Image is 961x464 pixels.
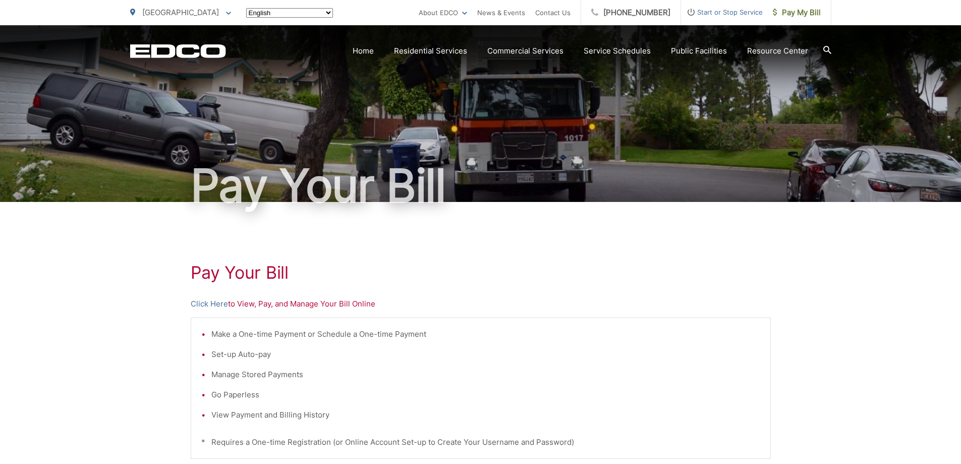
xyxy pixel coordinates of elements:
[477,7,525,19] a: News & Events
[211,409,760,421] li: View Payment and Billing History
[142,8,219,17] span: [GEOGRAPHIC_DATA]
[191,298,771,310] p: to View, Pay, and Manage Your Bill Online
[191,298,228,310] a: Click Here
[130,161,831,211] h1: Pay Your Bill
[487,45,563,57] a: Commercial Services
[353,45,374,57] a: Home
[773,7,821,19] span: Pay My Bill
[201,436,760,448] p: * Requires a One-time Registration (or Online Account Set-up to Create Your Username and Password)
[211,348,760,360] li: Set-up Auto-pay
[211,389,760,401] li: Go Paperless
[211,369,760,381] li: Manage Stored Payments
[211,328,760,340] li: Make a One-time Payment or Schedule a One-time Payment
[394,45,467,57] a: Residential Services
[671,45,727,57] a: Public Facilities
[747,45,808,57] a: Resource Center
[535,7,571,19] a: Contact Us
[419,7,467,19] a: About EDCO
[584,45,651,57] a: Service Schedules
[191,263,771,283] h1: Pay Your Bill
[130,44,226,58] a: EDCD logo. Return to the homepage.
[246,8,333,18] select: Select a language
